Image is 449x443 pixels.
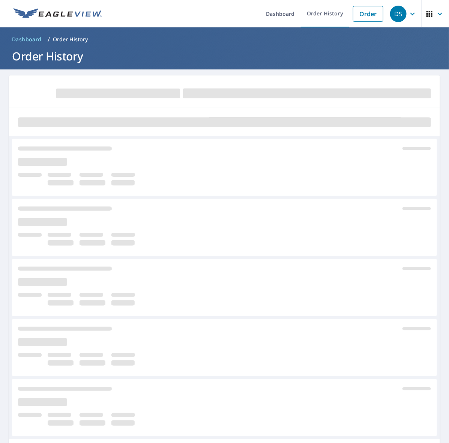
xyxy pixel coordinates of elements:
span: Dashboard [12,36,42,43]
img: EV Logo [14,8,102,20]
a: Dashboard [9,33,45,45]
p: Order History [53,36,88,43]
nav: breadcrumb [9,33,440,45]
h1: Order History [9,48,440,64]
li: / [48,35,50,44]
div: DS [390,6,407,22]
a: Order [353,6,383,22]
